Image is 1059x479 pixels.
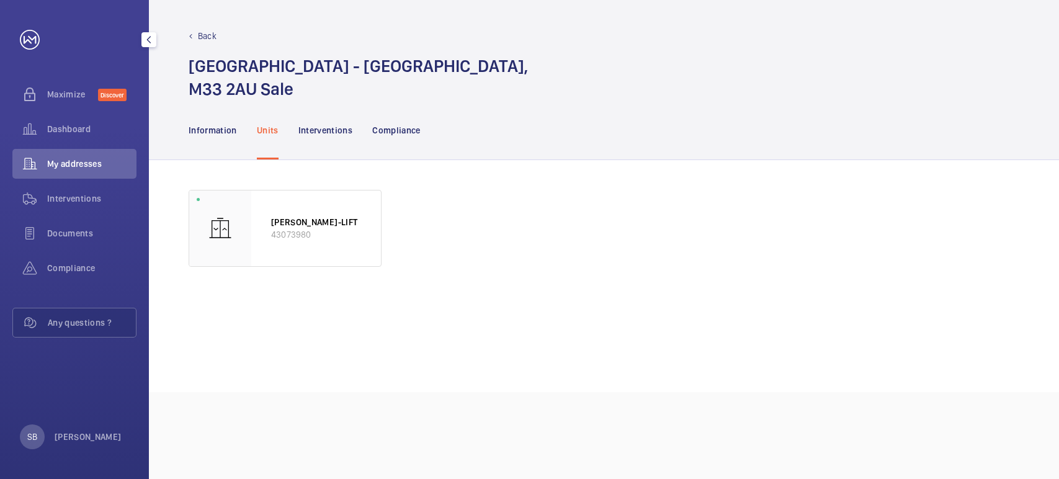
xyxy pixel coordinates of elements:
[98,89,127,101] span: Discover
[47,88,98,101] span: Maximize
[189,55,528,101] h1: [GEOGRAPHIC_DATA] - [GEOGRAPHIC_DATA], M33 2AU Sale
[55,431,122,443] p: [PERSON_NAME]
[372,124,421,137] p: Compliance
[47,262,136,274] span: Compliance
[48,316,136,329] span: Any questions ?
[27,431,37,443] p: SB
[47,227,136,239] span: Documents
[208,216,233,241] img: elevator.svg
[257,124,279,137] p: Units
[271,216,361,228] p: [PERSON_NAME]-LIFT
[189,124,237,137] p: Information
[47,158,136,170] span: My addresses
[198,30,217,42] p: Back
[298,124,353,137] p: Interventions
[47,123,136,135] span: Dashboard
[47,192,136,205] span: Interventions
[271,228,361,241] p: 43073980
